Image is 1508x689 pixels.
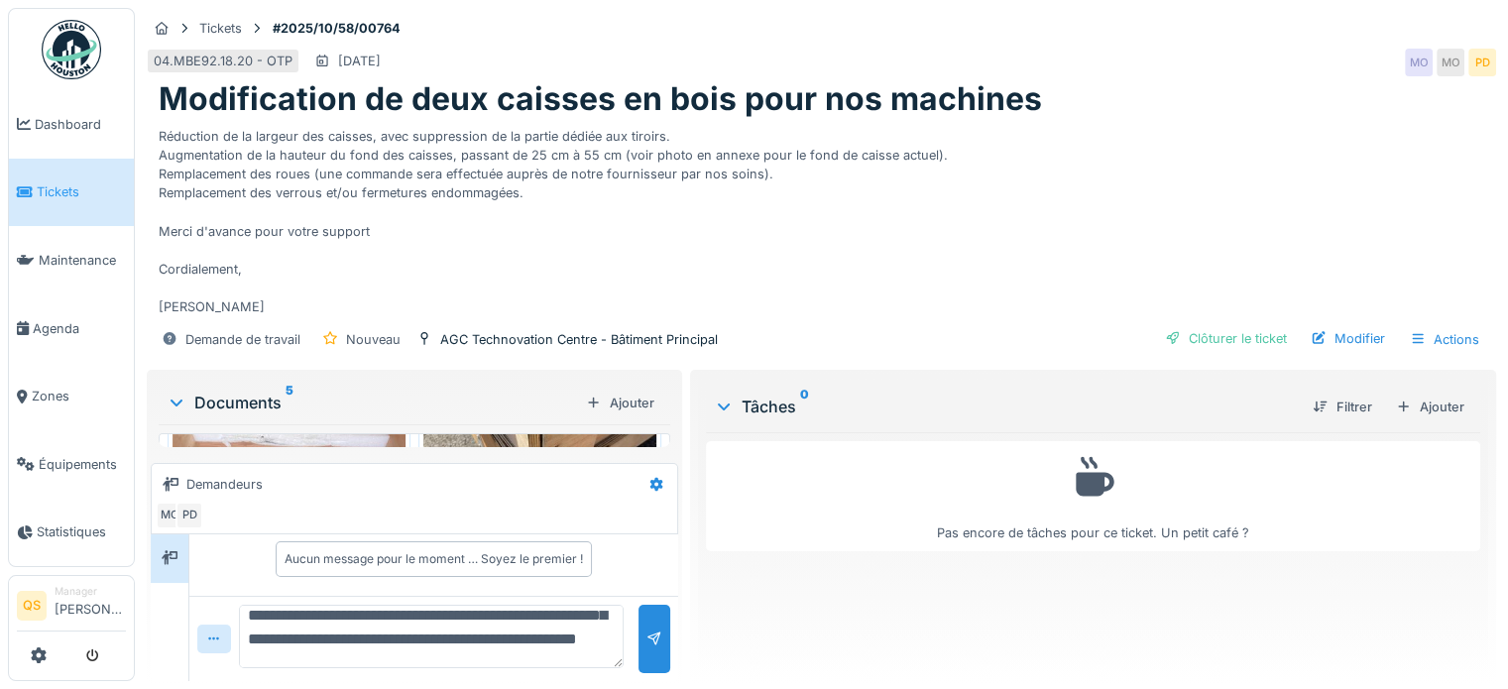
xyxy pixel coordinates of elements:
[175,502,203,529] div: PD
[37,522,126,541] span: Statistiques
[346,330,401,349] div: Nouveau
[1468,49,1496,76] div: PD
[286,391,293,414] sup: 5
[800,395,809,418] sup: 0
[159,80,1042,118] h1: Modification de deux caisses en bois pour nos machines
[33,319,126,338] span: Agenda
[154,52,292,70] div: 04.MBE92.18.20 - OTP
[338,52,381,70] div: [DATE]
[185,330,300,349] div: Demande de travail
[9,90,134,159] a: Dashboard
[32,387,126,405] span: Zones
[1157,325,1295,352] div: Clôturer le ticket
[9,499,134,567] a: Statistiques
[1303,325,1393,352] div: Modifier
[1305,394,1380,420] div: Filtrer
[9,362,134,430] a: Zones
[9,430,134,499] a: Équipements
[714,395,1297,418] div: Tâches
[17,584,126,632] a: QS Manager[PERSON_NAME]
[719,450,1467,542] div: Pas encore de tâches pour ce ticket. Un petit café ?
[578,390,662,416] div: Ajouter
[17,591,47,621] li: QS
[285,550,583,568] div: Aucun message pour le moment … Soyez le premier !
[167,391,578,414] div: Documents
[265,19,408,38] strong: #2025/10/58/00764
[55,584,126,627] li: [PERSON_NAME]
[55,584,126,599] div: Manager
[199,19,242,38] div: Tickets
[186,475,263,494] div: Demandeurs
[9,226,134,294] a: Maintenance
[9,159,134,227] a: Tickets
[1405,49,1433,76] div: MO
[39,455,126,474] span: Équipements
[156,502,183,529] div: MO
[39,251,126,270] span: Maintenance
[37,182,126,201] span: Tickets
[1388,394,1472,420] div: Ajouter
[9,294,134,363] a: Agenda
[159,119,1484,317] div: Bonjour, Suite à notre échange avec [PERSON_NAME] [DATE], nous souhaitons apporter des modificati...
[42,20,101,79] img: Badge_color-CXgf-gQk.svg
[1401,325,1488,354] div: Actions
[35,115,126,134] span: Dashboard
[1437,49,1464,76] div: MO
[440,330,718,349] div: AGC Technovation Centre - Bâtiment Principal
